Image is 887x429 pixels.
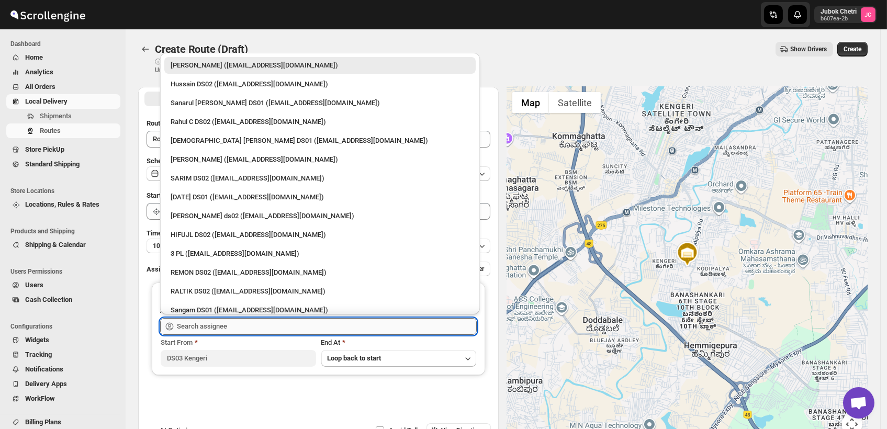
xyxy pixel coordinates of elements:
span: WorkFlow [25,394,55,402]
li: RALTIK DS02 (cecih54531@btcours.com) [160,281,480,300]
span: Shipping & Calendar [25,241,86,249]
button: Widgets [6,333,120,347]
div: SARIM DS02 ([EMAIL_ADDRESS][DOMAIN_NAME]) [171,173,469,184]
button: Delivery Apps [6,377,120,391]
span: Loop back to start [328,354,381,362]
span: Analytics [25,68,53,76]
button: User menu [814,6,877,23]
input: Search assignee [177,318,477,335]
span: Route Name [147,119,183,127]
li: SARIM DS02 (xititor414@owlny.com) [160,168,480,187]
span: Dashboard [10,40,120,48]
span: Start From [161,338,193,346]
span: Scheduled for [147,157,188,165]
div: [DEMOGRAPHIC_DATA] [PERSON_NAME] DS01 ([EMAIL_ADDRESS][DOMAIN_NAME]) [171,136,469,146]
li: Sanarul Haque DS01 (fefifag638@adosnan.com) [160,93,480,111]
span: Cash Collection [25,296,72,303]
button: Show street map [512,92,549,113]
div: HIFUJL DS02 ([EMAIL_ADDRESS][DOMAIN_NAME]) [171,230,469,240]
span: Delivery Apps [25,380,67,388]
span: Show Drivers [790,45,827,53]
span: Create Route (Draft) [155,43,248,55]
span: Standard Shipping [25,160,80,168]
button: All Orders [6,80,120,94]
p: Jubok Chetri [821,7,857,16]
span: Store Locations [10,187,120,195]
li: Rahul C DS02 (rahul.chopra@home-run.co) [160,111,480,130]
button: Routes [138,42,153,57]
span: Routes [40,127,61,134]
button: Routes [6,123,120,138]
button: Tracking [6,347,120,362]
div: End At [321,337,476,348]
span: Products and Shipping [10,227,120,235]
li: Sangam DS01 (relov34542@lassora.com) [160,300,480,319]
button: Users [6,278,120,292]
li: REMON DS02 (kesame7468@btcours.com) [160,262,480,281]
span: Billing Plans [25,418,61,426]
span: Configurations [10,322,120,331]
button: Notifications [6,362,120,377]
div: Open chat [843,387,874,419]
button: Show satellite imagery [549,92,601,113]
div: RALTIK DS02 ([EMAIL_ADDRESS][DOMAIN_NAME]) [171,286,469,297]
span: All Orders [25,83,55,91]
div: Sanarul [PERSON_NAME] DS01 ([EMAIL_ADDRESS][DOMAIN_NAME]) [171,98,469,108]
div: Rahul C DS02 ([EMAIL_ADDRESS][DOMAIN_NAME]) [171,117,469,127]
span: Tracking [25,351,52,358]
span: Time Per Stop [147,229,189,237]
li: 3 PL (hello@home-run.co) [160,243,480,262]
span: Assign to [147,265,175,273]
span: Local Delivery [25,97,68,105]
input: Eg: Bengaluru Route [147,131,490,148]
span: Home [25,53,43,61]
button: Show Drivers [776,42,833,57]
span: Start Location (Warehouse) [147,191,229,199]
li: Hussain DS02 (jarav60351@abatido.com) [160,74,480,93]
button: Analytics [6,65,120,80]
div: [PERSON_NAME] ([EMAIL_ADDRESS][DOMAIN_NAME]) [171,60,469,71]
li: Rahul Chopra (pukhraj@home-run.co) [160,57,480,74]
span: Store PickUp [25,145,64,153]
div: [PERSON_NAME] ([EMAIL_ADDRESS][DOMAIN_NAME]) [171,154,469,165]
div: All Route Options [138,110,499,423]
span: Widgets [25,336,49,344]
span: 10 minutes [153,242,184,250]
button: Loop back to start [321,350,476,367]
div: [PERSON_NAME] ds02 ([EMAIL_ADDRESS][DOMAIN_NAME]) [171,211,469,221]
span: Notifications [25,365,63,373]
button: WorkFlow [6,391,120,406]
button: Home [6,50,120,65]
li: HIFUJL DS02 (cepali9173@intady.com) [160,224,480,243]
div: Sangam DS01 ([EMAIL_ADDRESS][DOMAIN_NAME]) [171,305,469,315]
button: Locations, Rules & Rates [6,197,120,212]
img: ScrollEngine [8,2,87,28]
li: Rashidul ds02 (vaseno4694@minduls.com) [160,206,480,224]
span: Create [844,45,861,53]
button: Create [837,42,868,57]
button: All Route Options [144,92,318,106]
p: ⓘ Shipments can also be added from Shipments menu Unrouted tab [155,58,320,74]
li: Raja DS01 (gasecig398@owlny.com) [160,187,480,206]
div: [DATE] DS01 ([EMAIL_ADDRESS][DOMAIN_NAME]) [171,192,469,202]
span: Jubok Chetri [861,7,875,22]
text: JC [865,12,872,18]
span: Locations, Rules & Rates [25,200,99,208]
button: Shipping & Calendar [6,238,120,252]
div: Hussain DS02 ([EMAIL_ADDRESS][DOMAIN_NAME]) [171,79,469,89]
button: 10 minutes [147,239,490,253]
span: Shipments [40,112,72,120]
span: Users [25,281,43,289]
div: 3 PL ([EMAIL_ADDRESS][DOMAIN_NAME]) [171,249,469,259]
li: Vikas Rathod (lolegiy458@nalwan.com) [160,149,480,168]
div: REMON DS02 ([EMAIL_ADDRESS][DOMAIN_NAME]) [171,267,469,278]
p: b607ea-2b [821,16,857,22]
li: Islam Laskar DS01 (vixib74172@ikowat.com) [160,130,480,149]
button: [DATE]|[DATE] [147,166,490,181]
button: Shipments [6,109,120,123]
span: Users Permissions [10,267,120,276]
button: Cash Collection [6,292,120,307]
